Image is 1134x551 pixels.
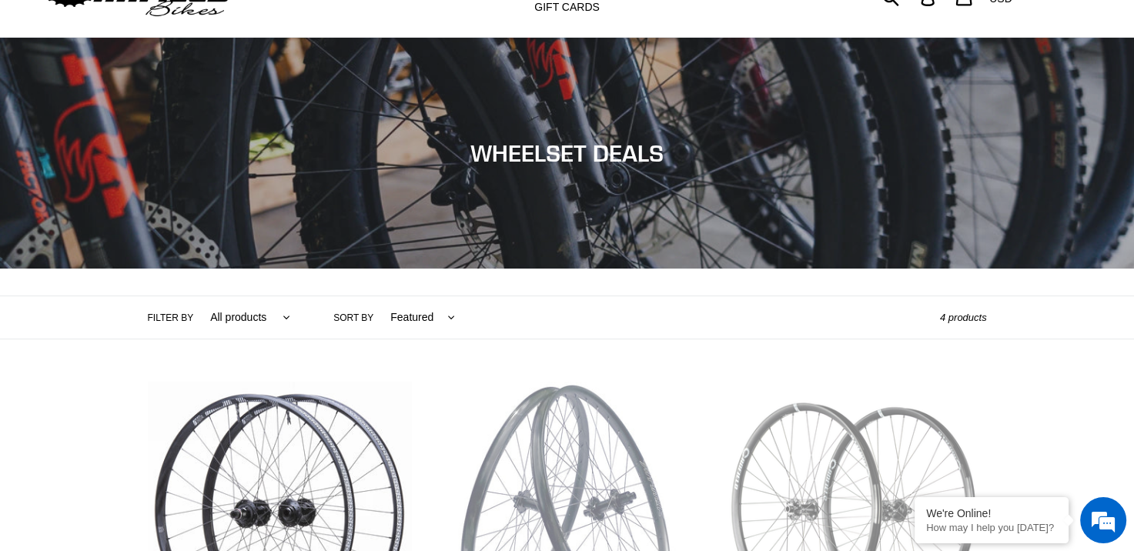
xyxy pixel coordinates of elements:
[926,522,1057,533] p: How may I help you today?
[534,1,600,14] span: GIFT CARDS
[926,507,1057,519] div: We're Online!
[470,139,664,167] span: WHEELSET DEALS
[940,312,987,323] span: 4 products
[333,311,373,325] label: Sort by
[148,311,194,325] label: Filter by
